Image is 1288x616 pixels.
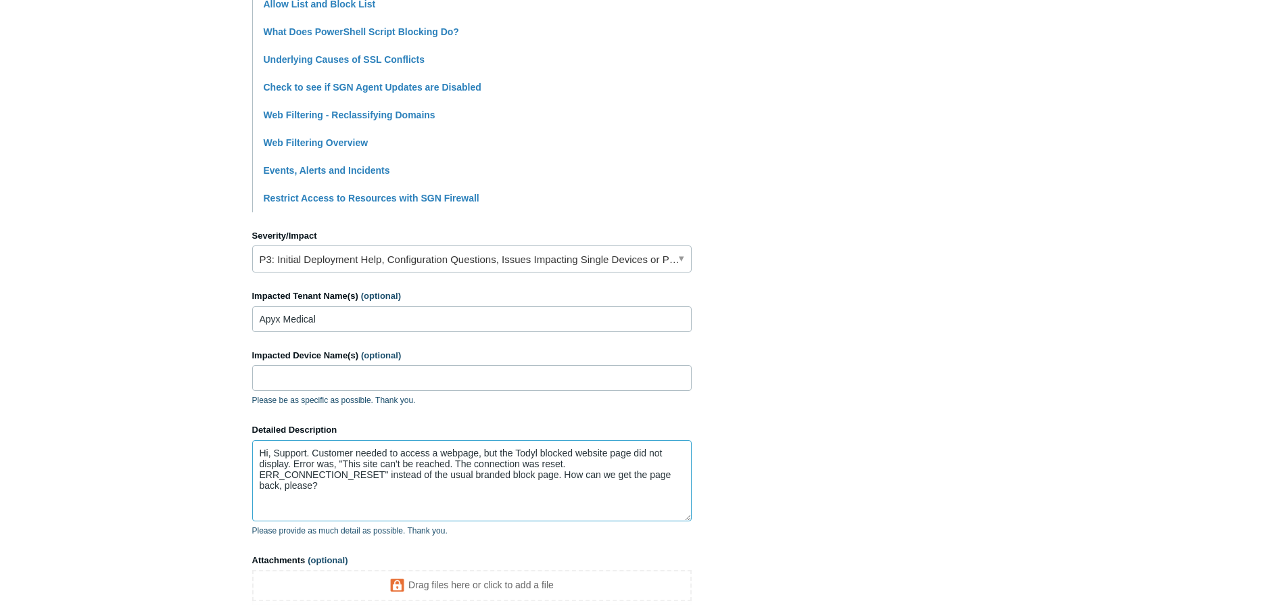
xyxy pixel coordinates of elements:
p: Please provide as much detail as possible. Thank you. [252,525,692,537]
a: What Does PowerShell Script Blocking Do? [264,26,459,37]
label: Impacted Tenant Name(s) [252,289,692,303]
span: (optional) [361,291,401,301]
a: Events, Alerts and Incidents [264,165,390,176]
label: Impacted Device Name(s) [252,349,692,362]
a: Underlying Causes of SSL Conflicts [264,54,425,65]
p: Please be as specific as possible. Thank you. [252,394,692,406]
span: (optional) [361,350,401,360]
a: Web Filtering - Reclassifying Domains [264,110,435,120]
label: Detailed Description [252,423,692,437]
span: (optional) [308,555,348,565]
a: P3: Initial Deployment Help, Configuration Questions, Issues Impacting Single Devices or Past Out... [252,245,692,273]
label: Attachments [252,554,692,567]
label: Severity/Impact [252,229,692,243]
a: Restrict Access to Resources with SGN Firewall [264,193,479,204]
a: Check to see if SGN Agent Updates are Disabled [264,82,481,93]
a: Web Filtering Overview [264,137,368,148]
